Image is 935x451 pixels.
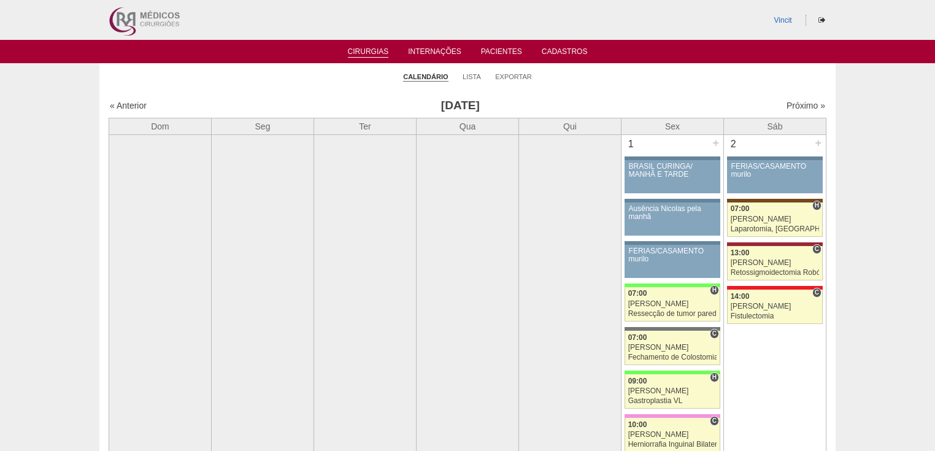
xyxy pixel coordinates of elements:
[818,17,825,24] i: Sair
[625,283,720,287] div: Key: Brasil
[710,416,719,426] span: Consultório
[542,47,588,60] a: Cadastros
[628,300,717,308] div: [PERSON_NAME]
[625,241,720,245] div: Key: Aviso
[628,441,717,449] div: Herniorrafia Inguinal Bilateral
[628,431,717,439] div: [PERSON_NAME]
[731,163,819,179] div: FÉRIAS/CASAMENTO murilo
[727,286,823,290] div: Key: Assunção
[812,244,821,254] span: Consultório
[724,118,826,134] th: Sáb
[727,242,823,246] div: Key: Sírio Libanês
[519,118,621,134] th: Qui
[812,288,821,298] span: Consultório
[621,135,641,153] div: 1
[282,97,639,115] h3: [DATE]
[787,101,825,110] a: Próximo »
[628,344,717,352] div: [PERSON_NAME]
[625,374,720,409] a: H 09:00 [PERSON_NAME] Gastroplastia VL
[812,201,821,210] span: Hospital
[731,215,820,223] div: [PERSON_NAME]
[813,135,823,151] div: +
[628,387,717,395] div: [PERSON_NAME]
[625,414,720,418] div: Key: Albert Einstein
[727,160,823,193] a: FÉRIAS/CASAMENTO murilo
[710,285,719,295] span: Hospital
[625,202,720,236] a: Ausência Nicolas pela manhã
[731,249,750,257] span: 13:00
[628,333,647,342] span: 07:00
[625,331,720,365] a: C 07:00 [PERSON_NAME] Fechamento de Colostomia ou Enterostomia
[625,156,720,160] div: Key: Aviso
[629,163,717,179] div: BRASIL CURINGA/ MANHÃ E TARDE
[731,204,750,213] span: 07:00
[314,118,417,134] th: Ter
[625,245,720,278] a: FÉRIAS/CASAMENTO murilo
[731,259,820,267] div: [PERSON_NAME]
[463,72,481,81] a: Lista
[731,269,820,277] div: Retossigmoidectomia Robótica
[628,377,647,385] span: 09:00
[629,205,717,221] div: Ausência Nicolas pela manhã
[731,312,820,320] div: Fistulectomia
[628,289,647,298] span: 07:00
[625,327,720,331] div: Key: Santa Catarina
[731,292,750,301] span: 14:00
[403,72,448,82] a: Calendário
[110,101,147,110] a: « Anterior
[625,371,720,374] div: Key: Brasil
[408,47,461,60] a: Internações
[348,47,389,58] a: Cirurgias
[731,225,820,233] div: Laparotomia, [GEOGRAPHIC_DATA], Drenagem, Bridas
[495,72,532,81] a: Exportar
[727,199,823,202] div: Key: Santa Joana
[625,287,720,322] a: H 07:00 [PERSON_NAME] Ressecção de tumor parede abdominal pélvica
[724,135,743,153] div: 2
[774,16,792,25] a: Vincit
[481,47,522,60] a: Pacientes
[621,118,724,134] th: Sex
[628,397,717,405] div: Gastroplastia VL
[727,156,823,160] div: Key: Aviso
[625,199,720,202] div: Key: Aviso
[710,329,719,339] span: Consultório
[629,247,717,263] div: FÉRIAS/CASAMENTO murilo
[417,118,519,134] th: Qua
[628,353,717,361] div: Fechamento de Colostomia ou Enterostomia
[212,118,314,134] th: Seg
[731,303,820,310] div: [PERSON_NAME]
[727,290,823,324] a: C 14:00 [PERSON_NAME] Fistulectomia
[109,118,212,134] th: Dom
[710,372,719,382] span: Hospital
[628,310,717,318] div: Ressecção de tumor parede abdominal pélvica
[628,420,647,429] span: 10:00
[625,160,720,193] a: BRASIL CURINGA/ MANHÃ E TARDE
[727,246,823,280] a: C 13:00 [PERSON_NAME] Retossigmoidectomia Robótica
[710,135,721,151] div: +
[727,202,823,237] a: H 07:00 [PERSON_NAME] Laparotomia, [GEOGRAPHIC_DATA], Drenagem, Bridas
